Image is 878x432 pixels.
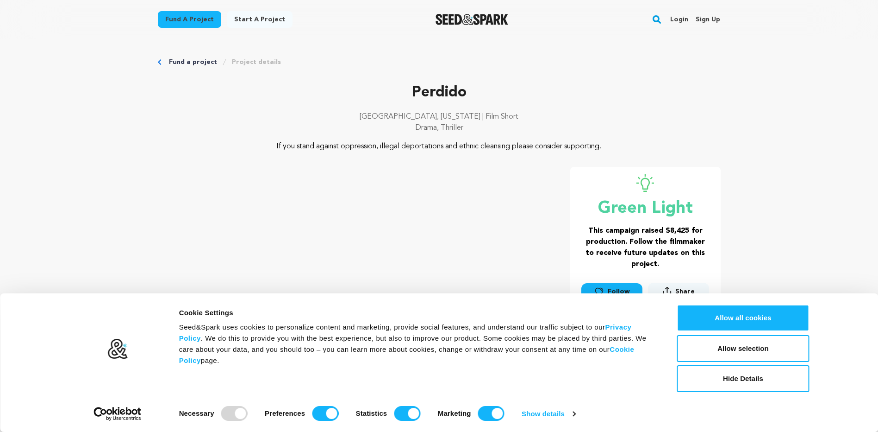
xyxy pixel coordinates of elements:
[436,14,508,25] a: Seed&Spark Homepage
[158,11,221,28] a: Fund a project
[179,307,656,318] div: Cookie Settings
[356,409,387,417] strong: Statistics
[522,407,575,421] a: Show details
[648,283,709,300] button: Share
[677,335,810,362] button: Allow selection
[581,199,710,218] p: Green Light
[438,409,471,417] strong: Marketing
[214,141,664,152] p: If you stand against oppression, illegal deportations and ethnic cleansing please consider suppor...
[677,365,810,392] button: Hide Details
[675,287,695,296] span: Share
[677,305,810,331] button: Allow all cookies
[158,82,721,104] p: Perdido
[436,14,508,25] img: Seed&Spark Logo Dark Mode
[581,225,710,270] h3: This campaign raised $8,425 for production. Follow the filmmaker to receive future updates on thi...
[696,12,720,27] a: Sign up
[107,338,128,360] img: logo
[265,409,305,417] strong: Preferences
[158,111,721,122] p: [GEOGRAPHIC_DATA], [US_STATE] | Film Short
[232,57,281,67] a: Project details
[77,407,158,421] a: Usercentrics Cookiebot - opens in a new window
[179,322,656,366] div: Seed&Spark uses cookies to personalize content and marketing, provide social features, and unders...
[169,57,217,67] a: Fund a project
[581,283,642,300] a: Follow
[158,122,721,133] p: Drama, Thriller
[158,57,721,67] div: Breadcrumb
[179,409,214,417] strong: Necessary
[670,12,688,27] a: Login
[227,11,293,28] a: Start a project
[648,283,709,304] span: Share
